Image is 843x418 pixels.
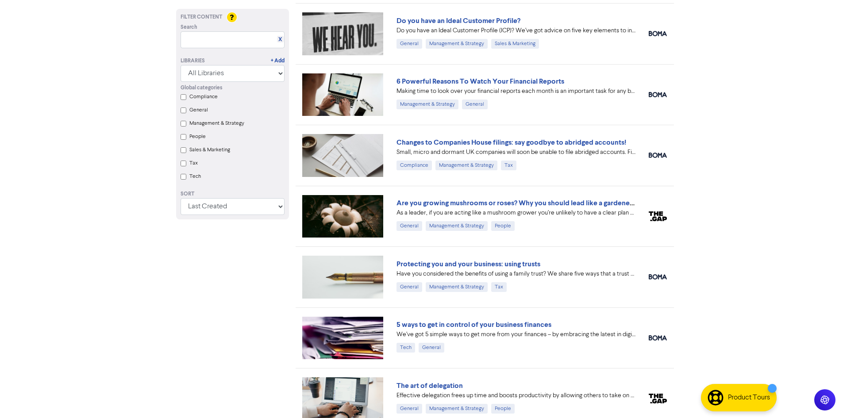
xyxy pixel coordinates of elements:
[396,100,458,109] div: Management & Strategy
[396,77,564,86] a: 6 Powerful Reasons To Watch Your Financial Reports
[649,211,667,221] img: thegap
[396,208,635,218] div: As a leader, if you are acting like a mushroom grower you’re unlikely to have a clear plan yourse...
[396,138,626,147] a: Changes to Companies House filings: say goodbye to abridged accounts!
[189,133,206,141] label: People
[396,391,635,400] div: Effective delegation frees up time and boosts productivity by allowing others to take on tasks. A...
[396,282,422,292] div: General
[491,282,507,292] div: Tax
[189,119,244,127] label: Management & Strategy
[491,221,515,231] div: People
[396,26,635,35] div: Do you have an Ideal Customer Profile (ICP)? We’ve got advice on five key elements to include in ...
[189,159,198,167] label: Tax
[491,39,539,49] div: Sales & Marketing
[435,161,497,170] div: Management & Strategy
[649,394,667,403] img: thegap
[426,39,488,49] div: Management & Strategy
[426,221,488,231] div: Management & Strategy
[649,274,667,280] img: boma
[396,199,676,207] a: Are you growing mushrooms or roses? Why you should lead like a gardener, not a grower
[419,343,444,353] div: General
[271,57,285,65] a: + Add
[649,92,667,97] img: boma_accounting
[649,153,667,158] img: boma
[181,190,285,198] div: Sort
[396,381,463,390] a: The art of delegation
[649,31,667,36] img: boma
[189,146,230,154] label: Sales & Marketing
[396,221,422,231] div: General
[426,404,488,414] div: Management & Strategy
[396,87,635,96] div: Making time to look over your financial reports each month is an important task for any business ...
[426,282,488,292] div: Management & Strategy
[278,36,282,43] a: X
[491,404,515,414] div: People
[462,100,488,109] div: General
[189,173,201,180] label: Tech
[189,106,208,114] label: General
[189,93,218,101] label: Compliance
[396,343,415,353] div: Tech
[396,260,540,268] a: Protecting you and your business: using trusts
[396,269,635,279] div: Have you considered the benefits of using a family trust? We share five ways that a trust can hel...
[396,320,551,329] a: 5 ways to get in control of your business finances
[396,16,520,25] a: Do you have an Ideal Customer Profile?
[396,161,432,170] div: Compliance
[732,322,843,418] iframe: Chat Widget
[501,161,516,170] div: Tax
[396,330,635,339] div: We’ve got 5 simple ways to get more from your finances – by embracing the latest in digital accou...
[649,335,667,341] img: boma_accounting
[396,39,422,49] div: General
[396,148,635,157] div: Small, micro and dormant UK companies will soon be unable to file abridged accounts. Find out wha...
[181,23,197,31] span: Search
[181,13,285,21] div: Filter Content
[396,404,422,414] div: General
[181,57,205,65] div: Libraries
[181,84,285,92] div: Global categories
